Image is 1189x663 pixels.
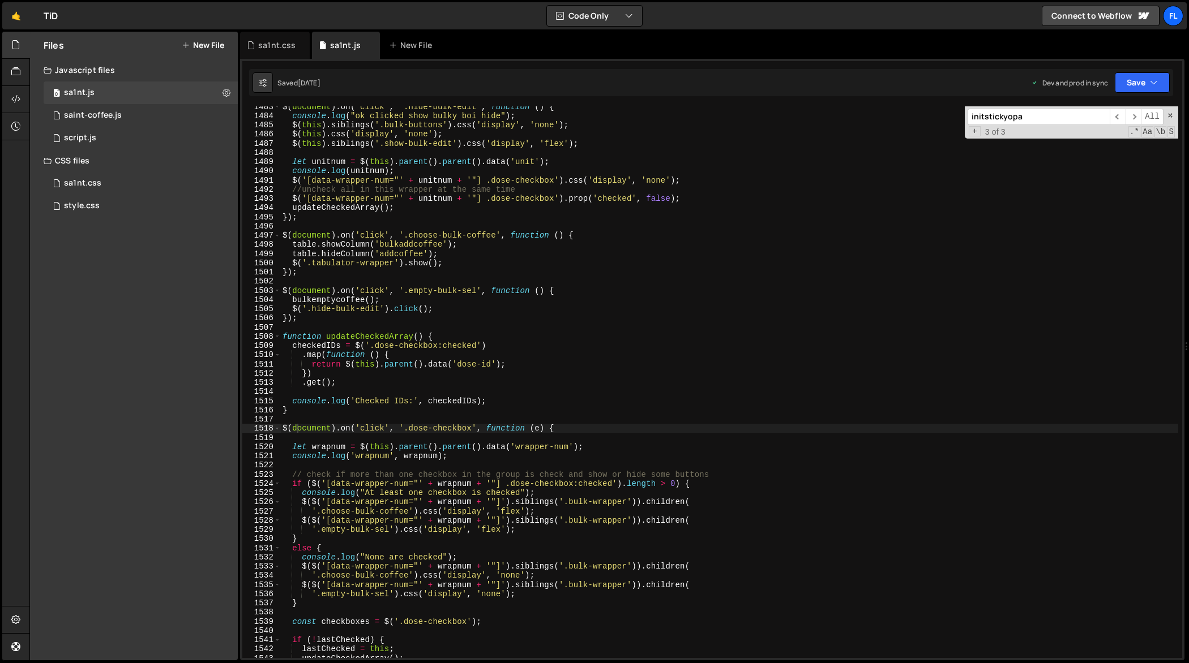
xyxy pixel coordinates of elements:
div: 1502 [242,277,281,286]
input: Search for [968,109,1110,125]
div: 1489 [242,157,281,166]
div: script.js [64,133,96,143]
div: 1506 [242,313,281,322]
div: 1536 [242,589,281,599]
div: 1505 [242,304,281,313]
div: Dev and prod in sync [1031,78,1108,88]
div: 4604/27020.js [44,104,238,127]
button: Code Only [547,6,642,26]
div: 1488 [242,148,281,157]
div: sa1nt.js [330,40,361,51]
div: Javascript files [30,59,238,81]
div: 1493 [242,194,281,203]
div: sa1nt.js [64,88,95,98]
a: Connect to Webflow [1042,6,1160,26]
div: 1499 [242,249,281,259]
div: 1518 [242,424,281,433]
div: sa1nt.js [44,81,238,104]
div: 1529 [242,525,281,534]
a: 🤙 [2,2,30,29]
div: 1512 [242,369,281,378]
span: 0 [53,89,60,98]
button: New File [182,41,224,50]
div: 1522 [242,460,281,470]
div: 1521 [242,451,281,460]
div: 4604/24567.js [44,127,238,149]
div: 1494 [242,203,281,212]
div: 1508 [242,332,281,341]
div: 1528 [242,516,281,525]
div: 1542 [242,644,281,653]
div: 1541 [242,635,281,644]
div: 1491 [242,176,281,185]
div: sa1nt.css [258,40,296,51]
div: saint-coffee.js [64,110,122,120]
div: 4604/25434.css [44,195,238,217]
div: 1507 [242,323,281,332]
div: 1498 [242,240,281,249]
div: 1497 [242,231,281,240]
div: 1483 [242,102,281,111]
div: sa1nt.css [44,172,238,195]
div: 1504 [242,295,281,304]
div: 1539 [242,617,281,626]
div: 1501 [242,268,281,277]
span: Search In Selection [1167,126,1175,137]
div: 1531 [242,544,281,553]
div: 1492 [242,185,281,194]
div: 1509 [242,341,281,350]
div: 1519 [242,433,281,442]
div: 1490 [242,166,281,175]
div: 1486 [242,130,281,139]
div: 1535 [242,580,281,589]
div: 1523 [242,470,281,479]
div: 1513 [242,378,281,387]
div: 1524 [242,479,281,488]
div: 1514 [242,387,281,396]
span: Alt-Enter [1141,109,1164,125]
div: 1503 [242,286,281,295]
div: 1485 [242,120,281,130]
div: 1540 [242,626,281,635]
div: sa1nt.css [64,178,101,188]
a: Fl [1163,6,1183,26]
h2: Files [44,39,64,51]
div: 1526 [242,497,281,506]
span: Whole Word Search [1154,126,1166,137]
span: ​ [1126,109,1141,125]
div: 1495 [242,213,281,222]
div: 1517 [242,415,281,424]
div: New File [389,40,437,51]
span: CaseSensitive Search [1141,126,1153,137]
div: style.css [64,201,100,211]
div: 1538 [242,608,281,617]
div: 1533 [242,562,281,571]
div: 1534 [242,571,281,580]
div: 1510 [242,350,281,359]
div: Saved [277,78,320,88]
div: TiD [44,9,58,23]
div: 1500 [242,259,281,268]
div: 1515 [242,397,281,406]
span: 3 of 3 [981,127,1010,136]
div: 1532 [242,553,281,562]
div: 1527 [242,507,281,516]
div: 1516 [242,406,281,415]
div: 1487 [242,139,281,148]
div: 1543 [242,654,281,663]
span: Toggle Replace mode [969,126,981,136]
div: 1530 [242,534,281,543]
span: RegExp Search [1128,126,1140,137]
div: 1484 [242,111,281,120]
div: 1511 [242,360,281,369]
div: 1496 [242,222,281,231]
div: 1525 [242,488,281,497]
div: CSS files [30,149,238,172]
div: [DATE] [298,78,320,88]
button: Save [1115,72,1170,93]
div: 1537 [242,599,281,608]
span: ​ [1110,109,1126,125]
div: 1520 [242,442,281,451]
